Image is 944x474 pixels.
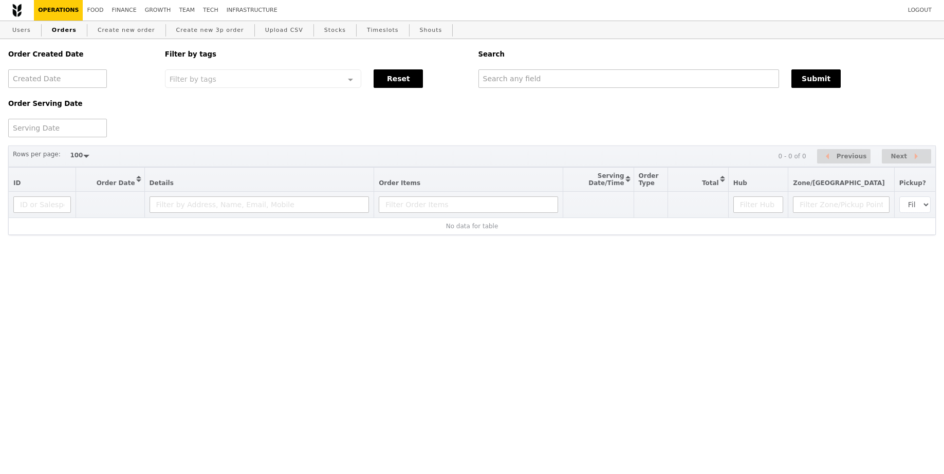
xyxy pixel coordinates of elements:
img: Grain logo [12,4,22,17]
h5: Order Created Date [8,50,153,58]
span: Details [150,179,174,187]
span: Zone/[GEOGRAPHIC_DATA] [793,179,885,187]
button: Previous [817,149,871,164]
a: Upload CSV [261,21,307,40]
input: Created Date [8,69,107,88]
h5: Search [478,50,936,58]
a: Orders [48,21,81,40]
input: Filter by Address, Name, Email, Mobile [150,196,369,213]
button: Reset [374,69,423,88]
a: Shouts [416,21,447,40]
input: ID or Salesperson name [13,196,71,213]
span: Order Type [639,172,659,187]
span: Hub [733,179,747,187]
button: Next [882,149,931,164]
span: ID [13,179,21,187]
span: Pickup? [899,179,926,187]
a: Timeslots [363,21,402,40]
h5: Filter by tags [165,50,466,58]
input: Search any field [478,69,780,88]
a: Users [8,21,35,40]
span: Order Items [379,179,420,187]
a: Create new order [94,21,159,40]
div: 0 - 0 of 0 [778,153,806,160]
a: Create new 3p order [172,21,248,40]
input: Filter Hub [733,196,784,213]
a: Stocks [320,21,350,40]
label: Rows per page: [13,149,61,159]
div: No data for table [13,223,931,230]
input: Filter Zone/Pickup Point [793,196,890,213]
h5: Order Serving Date [8,100,153,107]
input: Filter Order Items [379,196,558,213]
span: Previous [837,150,867,162]
button: Submit [791,69,841,88]
input: Serving Date [8,119,107,137]
span: Next [891,150,907,162]
span: Filter by tags [170,74,216,83]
